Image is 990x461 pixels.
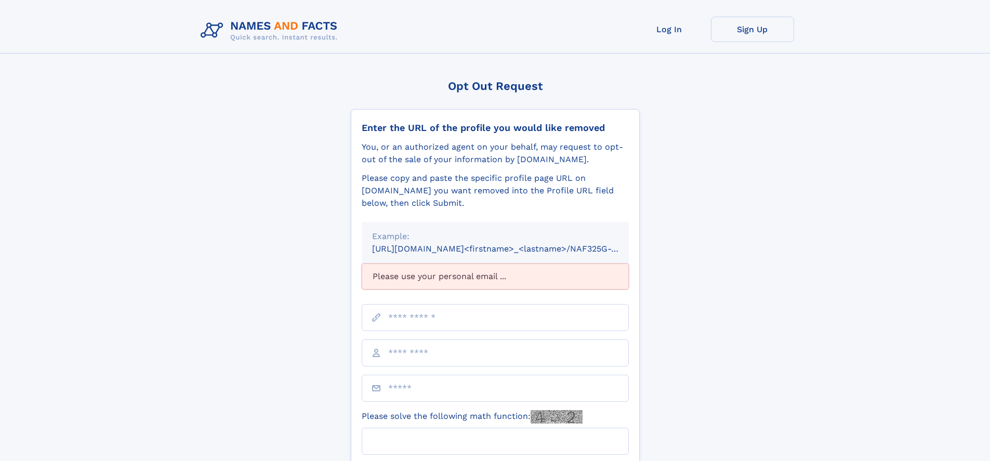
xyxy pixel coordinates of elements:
div: Please copy and paste the specific profile page URL on [DOMAIN_NAME] you want removed into the Pr... [362,172,629,209]
div: You, or an authorized agent on your behalf, may request to opt-out of the sale of your informatio... [362,141,629,166]
div: Example: [372,230,618,243]
label: Please solve the following math function: [362,410,583,424]
small: [URL][DOMAIN_NAME]<firstname>_<lastname>/NAF325G-xxxxxxxx [372,244,649,254]
a: Log In [628,17,711,42]
div: Please use your personal email ... [362,264,629,289]
a: Sign Up [711,17,794,42]
div: Enter the URL of the profile you would like removed [362,122,629,134]
div: Opt Out Request [351,80,640,93]
img: Logo Names and Facts [196,17,346,45]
